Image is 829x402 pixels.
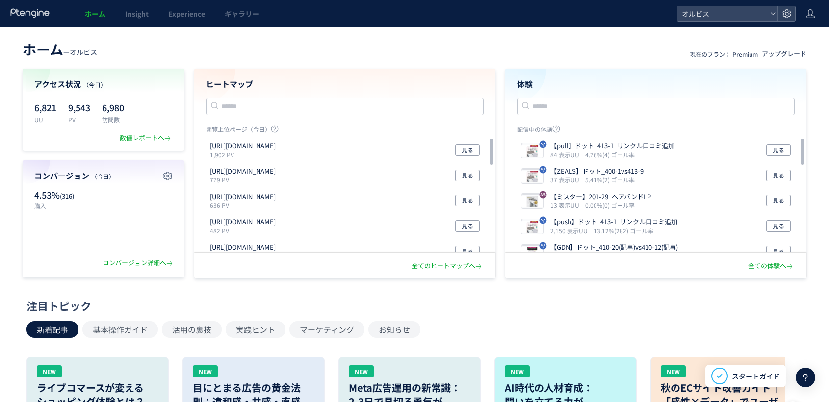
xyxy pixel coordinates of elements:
[550,167,644,176] p: 【ZEALS】ドット_400-1vs413-9
[23,39,63,59] span: ホーム
[37,365,62,377] div: NEW
[210,243,276,252] p: https://pr.orbis.co.jp/cosmetics/clearful/205
[521,144,543,158] img: 25deb656e288668a6f4f9d285640aa131757410582078.jpeg
[462,195,473,206] span: 見る
[168,9,205,19] span: Experience
[585,151,635,159] i: 4.76%(4) ゴール率
[505,365,530,377] div: NEW
[349,365,374,377] div: NEW
[34,115,56,124] p: UU
[462,144,473,156] span: 見る
[455,246,480,257] button: 見る
[226,321,285,338] button: 実践ヒント
[455,170,480,181] button: 見る
[455,195,480,206] button: 見る
[210,167,276,176] p: https://pr.orbis.co.jp/cosmetics/u/100
[550,192,651,201] p: 【ミスター】201-29_ヘアバンドLP
[550,252,598,260] i: 127,528 表示UU
[462,246,473,257] span: 見る
[102,100,124,115] p: 6,980
[210,176,280,184] p: 779 PV
[412,261,484,271] div: 全てのヒートマップへ
[762,50,806,59] div: アップグレード
[225,9,259,19] span: ギャラリー
[585,201,635,209] i: 0.00%(0) ゴール率
[210,141,276,151] p: https://orbis.co.jp/order/thanks
[34,201,99,210] p: 購入
[462,220,473,232] span: 見る
[34,189,99,201] p: 4.53%
[125,9,149,19] span: Insight
[23,39,97,59] div: —
[60,191,74,201] span: (316)
[773,144,784,156] span: 見る
[550,226,592,235] i: 2,150 表示UU
[210,217,276,226] p: https://pr.orbis.co.jp/cosmetics/udot/100
[82,321,158,338] button: 基本操作ガイド
[162,321,222,338] button: 活用の裏技
[550,151,583,159] i: 84 表示UU
[85,9,105,19] span: ホーム
[550,217,677,226] p: 【push】ドット_413-1_リンクル口コミ追加
[26,321,78,338] button: 新着記事
[68,100,90,115] p: 9,543
[206,125,484,137] p: 閲覧上位ページ（今日）
[773,246,784,257] span: 見る
[690,50,758,58] p: 現在のプラン： Premium
[34,100,56,115] p: 6,821
[766,246,791,257] button: 見る
[83,80,106,89] span: （今日）
[70,47,97,57] span: オルビス
[732,371,780,381] span: スタートガイド
[766,170,791,181] button: 見る
[517,125,795,137] p: 配信中の体験
[68,115,90,124] p: PV
[550,201,583,209] i: 13 表示UU
[210,226,280,235] p: 482 PV
[585,176,635,184] i: 5.41%(2) ゴール率
[766,220,791,232] button: 見る
[521,220,543,234] img: 25deb656e288668a6f4f9d285640aa131757047646368.jpeg
[462,170,473,181] span: 見る
[103,258,175,268] div: コンバージョン詳細へ
[517,78,795,90] h4: 体験
[368,321,420,338] button: お知らせ
[91,172,115,180] span: （今日）
[455,220,480,232] button: 見る
[210,201,280,209] p: 636 PV
[550,141,674,151] p: 【pull】ドット_413-1_リンクル口コミ追加
[289,321,364,338] button: マーケティング
[661,365,686,377] div: NEW
[773,170,784,181] span: 見る
[26,298,798,313] div: 注目トピック
[521,195,543,208] img: 8c2ea4ef9fc178cdc4904a88d1308f351757382814516.jpeg
[773,220,784,232] span: 見る
[550,176,583,184] i: 37 表示UU
[766,144,791,156] button: 見る
[206,78,484,90] h4: ヒートマップ
[521,170,543,183] img: 25deb656e288668a6f4f9d285640aa131757408470877.jpeg
[766,195,791,206] button: 見る
[34,170,173,181] h4: コンバージョン
[550,243,678,252] p: 【GDN】ドット_410-20(記事)vs410-12(記事)
[210,151,280,159] p: 1,902 PV
[120,133,173,143] div: 数値レポートへ
[102,115,124,124] p: 訪問数
[210,252,280,260] p: 337 PV
[521,246,543,259] img: cb647fcb0925a13b28285e0ae747a3fc1756166545540.jpeg
[748,261,795,271] div: 全ての体験へ
[193,365,218,377] div: NEW
[679,6,766,21] span: オルビス
[455,144,480,156] button: 見る
[594,226,653,235] i: 13.12%(282) ゴール率
[773,195,784,206] span: 見る
[600,252,657,260] i: 0.38%(485) ゴール率
[34,78,173,90] h4: アクセス状況
[210,192,276,201] p: https://pr.orbis.co.jp/cosmetics/clearful/331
